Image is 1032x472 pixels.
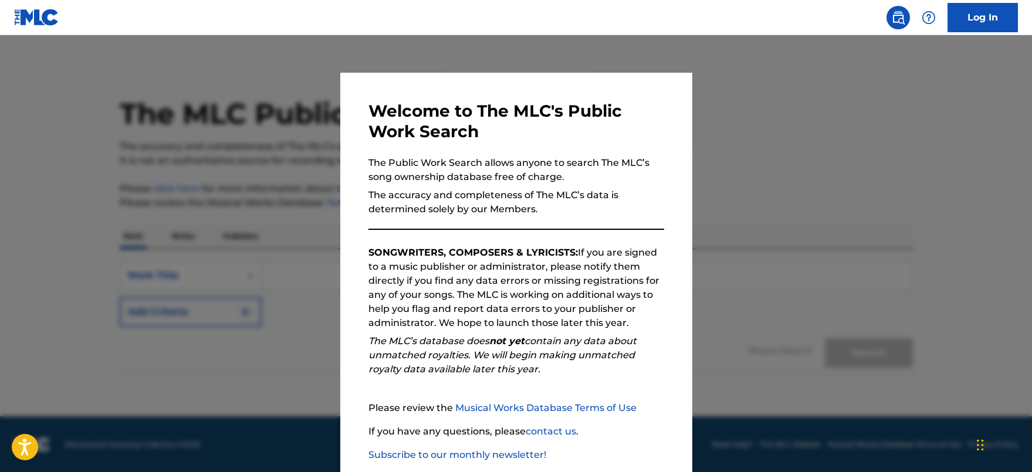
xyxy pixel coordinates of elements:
p: If you have any questions, please . [368,425,664,439]
p: If you are signed to a music publisher or administrator, please notify them directly if you find ... [368,246,664,330]
div: Widget de chat [973,416,1032,472]
img: help [922,11,936,25]
div: Help [917,6,940,29]
img: search [891,11,905,25]
p: The accuracy and completeness of The MLC’s data is determined solely by our Members. [368,188,664,216]
iframe: Chat Widget [973,416,1032,472]
p: Please review the [368,401,664,415]
em: The MLC’s database does contain any data about unmatched royalties. We will begin making unmatche... [368,335,637,375]
a: Subscribe to our monthly newsletter! [368,449,546,460]
strong: not yet [489,335,525,347]
div: Glisser [977,427,984,463]
p: The Public Work Search allows anyone to search The MLC’s song ownership database free of charge. [368,156,664,184]
a: Musical Works Database Terms of Use [455,402,637,413]
strong: SONGWRITERS, COMPOSERS & LYRICISTS: [368,247,578,258]
h3: Welcome to The MLC's Public Work Search [368,101,664,142]
a: contact us [526,426,576,437]
a: Public Search [886,6,910,29]
a: Log In [948,3,1018,32]
img: MLC Logo [14,9,59,26]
